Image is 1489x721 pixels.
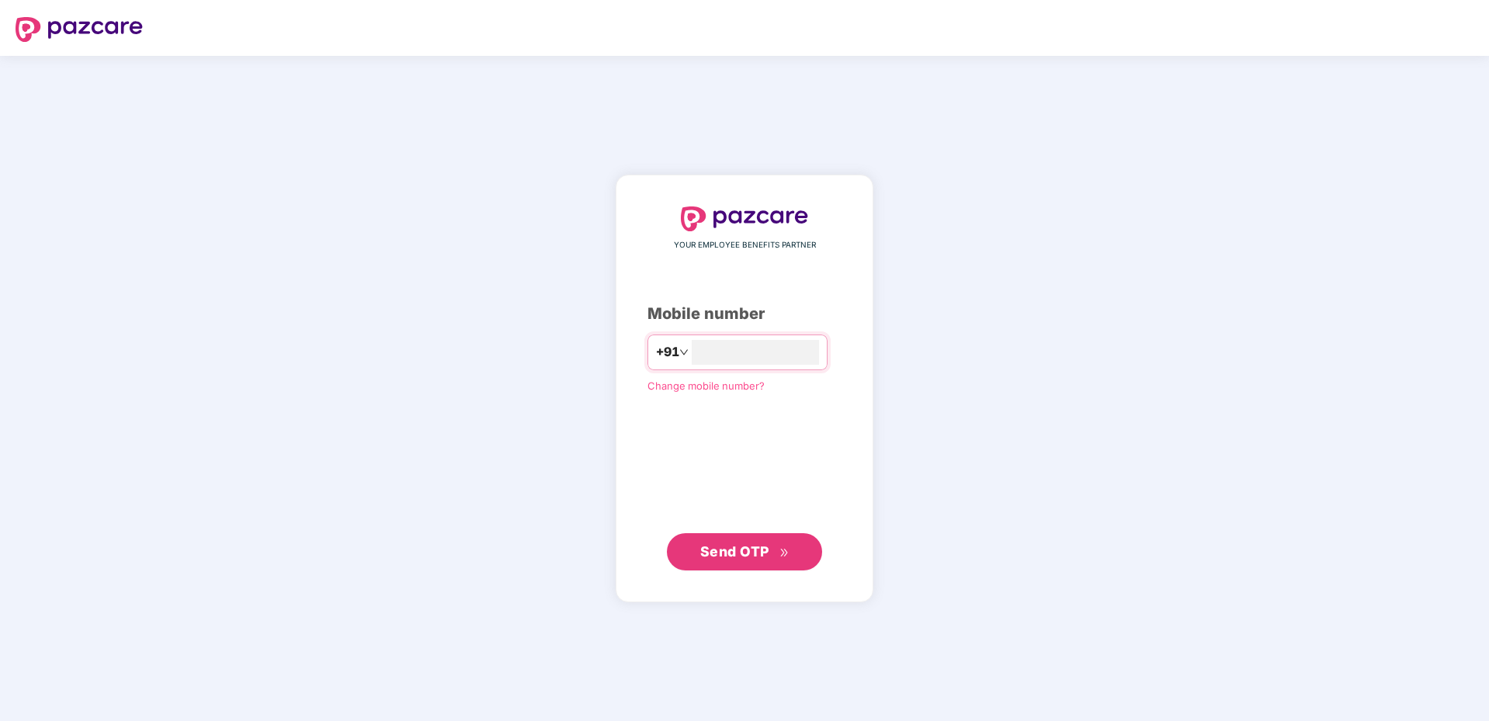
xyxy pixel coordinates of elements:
[674,239,816,251] span: YOUR EMPLOYEE BENEFITS PARTNER
[16,17,143,42] img: logo
[667,533,822,570] button: Send OTPdouble-right
[681,206,808,231] img: logo
[679,348,689,357] span: down
[647,302,842,326] div: Mobile number
[700,543,769,560] span: Send OTP
[779,548,790,558] span: double-right
[656,342,679,362] span: +91
[647,380,765,392] a: Change mobile number?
